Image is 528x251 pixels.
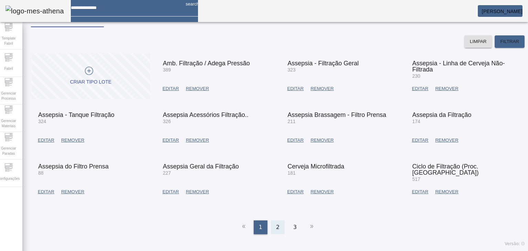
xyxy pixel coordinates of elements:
button: EDITAR [34,134,58,146]
span: 3 [293,223,297,231]
span: 88 [38,170,44,176]
img: logo-mes-athena [5,6,64,17]
button: LIMPAR [464,35,492,48]
span: REMOVER [435,188,458,195]
span: Cerveja Microfiltrada [288,163,344,170]
span: REMOVER [310,85,333,92]
span: 389 [163,67,171,73]
span: [PERSON_NAME] [482,9,522,14]
span: 2 [276,223,279,231]
span: 174 [412,119,420,124]
button: REMOVER [432,83,462,95]
button: REMOVER [58,134,88,146]
span: Assepsia - Filtração Geral [288,60,359,67]
span: EDITAR [38,137,54,144]
button: EDITAR [284,134,307,146]
button: EDITAR [159,186,183,198]
span: FILTRAR [500,38,519,45]
span: REMOVER [310,137,333,144]
span: 211 [288,119,296,124]
span: LIMPAR [470,38,487,45]
span: Assepsia do Filtro Prensa [38,163,109,170]
div: CRIAR TIPO LOTE [70,79,111,86]
button: REMOVER [183,134,212,146]
button: EDITAR [408,186,432,198]
span: REMOVER [435,85,458,92]
span: REMOVER [186,137,209,144]
span: REMOVER [61,137,84,144]
span: EDITAR [412,85,428,92]
button: EDITAR [408,134,432,146]
span: EDITAR [163,137,179,144]
span: Ciclo de Filtração (Proc. [GEOGRAPHIC_DATA]) [412,163,478,176]
span: REMOVER [186,188,209,195]
span: Assepsia - Tanque Filtração [38,111,114,118]
span: REMOVER [186,85,209,92]
button: REMOVER [307,83,337,95]
span: Assepsia Acessórios Filtração.. [163,111,249,118]
button: FILTRAR [495,35,525,48]
span: 326 [163,119,171,124]
span: Assepsia Brassagem - Filtro Prensa [288,111,386,118]
span: Fabril [2,64,15,73]
button: REMOVER [307,134,337,146]
span: Assepsia da Filtração [412,111,471,118]
span: 227 [163,170,171,176]
span: 323 [288,67,296,73]
span: REMOVER [310,188,333,195]
span: EDITAR [412,188,428,195]
span: EDITAR [163,85,179,92]
button: EDITAR [159,83,183,95]
span: EDITAR [287,85,304,92]
button: REMOVER [183,186,212,198]
span: Assepsia - Linha de Cerveja Não-Filtrada [412,60,505,73]
button: REMOVER [307,186,337,198]
span: EDITAR [287,188,304,195]
span: EDITAR [163,188,179,195]
button: EDITAR [34,186,58,198]
span: 181 [288,170,296,176]
button: REMOVER [432,134,462,146]
span: REMOVER [61,188,84,195]
button: REMOVER [58,186,88,198]
span: Amb. Filtração / Adega Pressão [163,60,250,67]
span: EDITAR [287,137,304,144]
button: CRIAR TIPO LOTE [31,53,151,99]
button: REMOVER [432,186,462,198]
button: EDITAR [284,186,307,198]
button: REMOVER [183,83,212,95]
button: EDITAR [159,134,183,146]
span: Assepsia Geral da Filtração [163,163,239,170]
span: Versão: () [505,241,525,246]
button: EDITAR [408,83,432,95]
span: EDITAR [412,137,428,144]
span: 324 [38,119,46,124]
span: REMOVER [435,137,458,144]
button: EDITAR [284,83,307,95]
span: EDITAR [38,188,54,195]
